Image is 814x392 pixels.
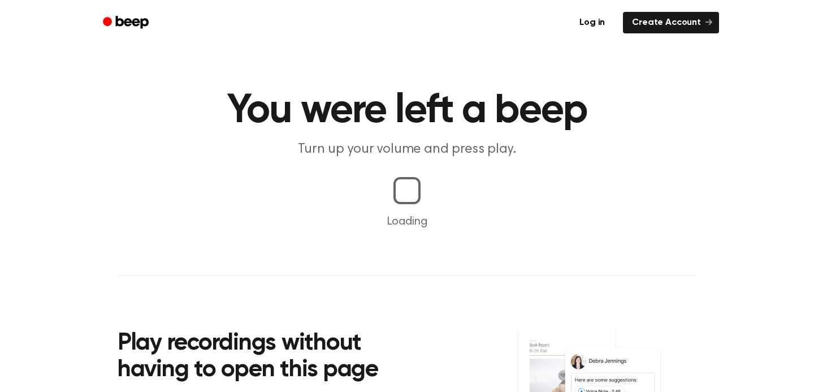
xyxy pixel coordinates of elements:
[118,91,696,131] h1: You were left a beep
[623,12,719,33] a: Create Account
[568,10,616,36] a: Log in
[95,12,159,34] a: Beep
[190,140,624,159] p: Turn up your volume and press play.
[118,330,422,384] h2: Play recordings without having to open this page
[14,213,800,230] p: Loading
